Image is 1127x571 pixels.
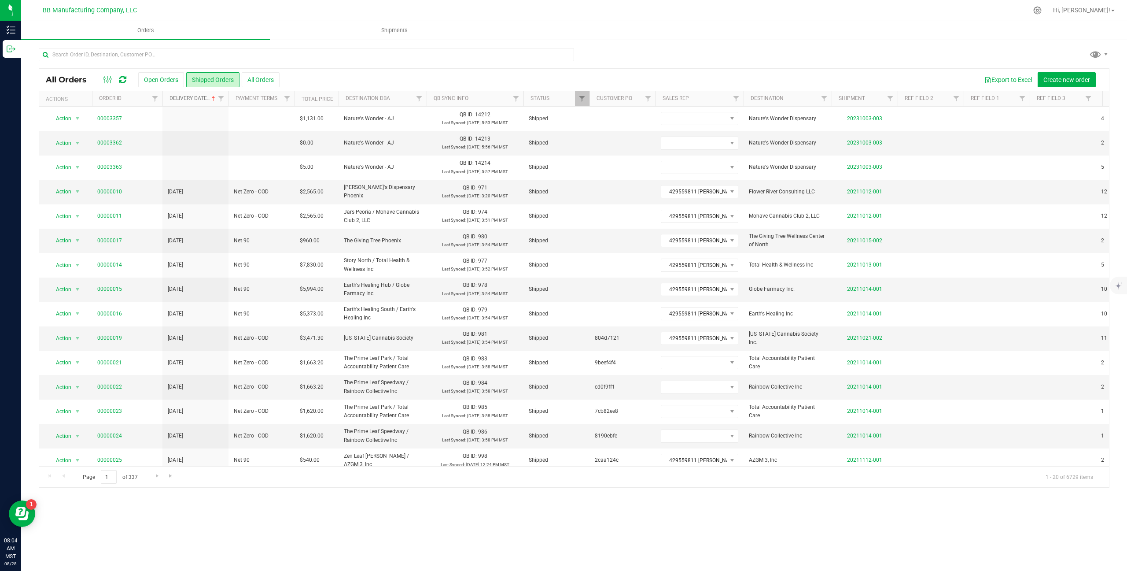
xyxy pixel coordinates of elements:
[302,96,333,102] a: Total Price
[344,403,421,420] span: The Prime Leaf Park / Total Accountability Patient Care
[442,438,466,442] span: Last Synced:
[442,193,466,198] span: Last Synced:
[1101,163,1104,171] span: 5
[48,308,72,320] span: Action
[48,332,72,345] span: Action
[595,359,650,367] span: 9beef4f4
[595,456,650,464] span: 2caa124c
[475,136,490,142] span: 14213
[749,115,826,123] span: Nature's Wonder Dispensary
[529,285,584,293] span: Shipped
[300,334,324,342] span: $3,471.30
[344,305,421,322] span: Earth's Healing South / Earth's Healing Inc
[1039,470,1100,483] span: 1 - 20 of 6729 items
[300,432,324,440] span: $1,620.00
[529,334,584,342] span: Shipped
[463,282,477,288] span: QB ID:
[48,185,72,198] span: Action
[749,212,826,220] span: Mohave Cannabis Club 2, LLC
[463,356,477,362] span: QB ID:
[1101,188,1107,196] span: 12
[529,188,584,196] span: Shipped
[97,407,122,415] a: 00000023
[847,262,882,268] a: 20211013-001
[344,334,421,342] span: [US_STATE] Cannabis Society
[97,359,122,367] a: 00000021
[7,26,15,34] inline-svg: Inventory
[72,356,83,369] span: select
[529,139,584,147] span: Shipped
[97,237,122,245] a: 00000017
[300,285,324,293] span: $5,994.00
[729,91,744,106] a: Filter
[839,95,865,101] a: Shipment
[169,95,217,101] a: Delivery Date
[300,212,324,220] span: $2,565.00
[529,212,584,220] span: Shipped
[48,381,72,393] span: Action
[749,403,826,420] span: Total Accountability Patient Care
[847,408,882,414] a: 20211014-001
[529,261,584,269] span: Shipped
[460,136,474,142] span: QB ID:
[48,259,72,271] span: Action
[529,310,584,318] span: Shipped
[1015,91,1030,106] a: Filter
[1081,91,1096,106] a: Filter
[97,212,122,220] a: 00000011
[46,96,88,102] div: Actions
[509,91,523,106] a: Filter
[463,380,477,386] span: QB ID:
[661,259,727,271] span: 429559811 [PERSON_NAME]
[529,456,584,464] span: Shipped
[467,218,508,222] span: [DATE] 3:51 PM MST
[442,145,466,149] span: Last Synced:
[369,26,420,34] span: Shipments
[300,456,320,464] span: $540.00
[466,462,509,467] span: [DATE] 12:24 PM MST
[21,21,270,40] a: Orders
[72,234,83,247] span: select
[72,283,83,296] span: select
[467,242,508,247] span: [DATE] 3:54 PM MST
[1101,139,1104,147] span: 2
[72,332,83,345] span: select
[847,311,882,317] a: 20211014-001
[529,163,584,171] span: Shipped
[749,383,826,391] span: Rainbow Collective Inc
[165,470,177,482] a: Go to the last page
[72,112,83,125] span: select
[1037,95,1065,101] a: Ref Field 3
[467,389,508,393] span: [DATE] 3:58 PM MST
[663,95,689,101] a: Sales Rep
[97,261,122,269] a: 00000014
[168,285,183,293] span: [DATE]
[344,139,421,147] span: Nature's Wonder - AJ
[661,332,727,345] span: 429559811 [PERSON_NAME]
[1101,285,1107,293] span: 10
[168,359,183,367] span: [DATE]
[529,407,584,415] span: Shipped
[749,285,826,293] span: Globe Farmacy Inc.
[4,537,17,560] p: 08:04 AM MST
[463,429,477,435] span: QB ID:
[344,163,421,171] span: Nature's Wonder - AJ
[442,218,466,222] span: Last Synced:
[39,48,574,61] input: Search Order ID, Destination, Customer PO...
[72,430,83,442] span: select
[1101,383,1104,391] span: 2
[138,72,184,87] button: Open Orders
[442,364,466,369] span: Last Synced:
[344,183,421,200] span: [PERSON_NAME]'s Dispensary Phoenix
[168,188,183,196] span: [DATE]
[72,161,83,174] span: select
[168,237,183,245] span: [DATE]
[467,193,508,198] span: [DATE] 3:20 PM MST
[97,334,122,342] a: 00000019
[72,185,83,198] span: select
[478,307,487,313] span: 979
[475,111,490,118] span: 14212
[344,256,421,273] span: Story North / Total Health & Wellness Inc
[148,91,162,106] a: Filter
